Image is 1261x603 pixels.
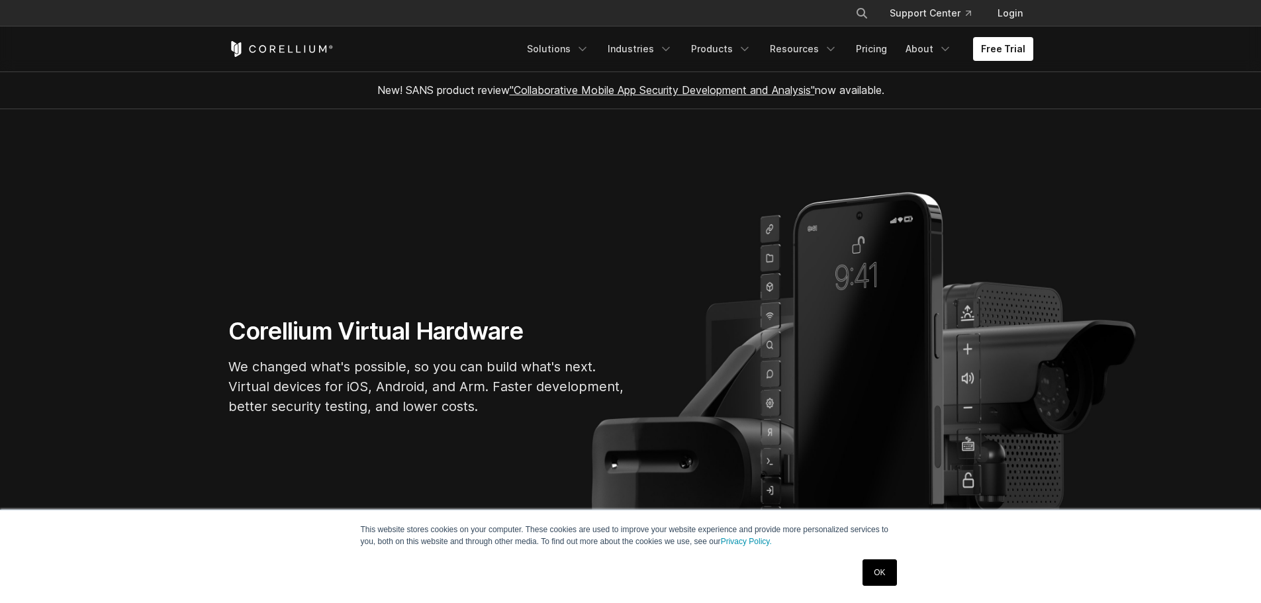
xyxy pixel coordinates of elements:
button: Search [850,1,874,25]
a: OK [863,559,896,586]
a: Solutions [519,37,597,61]
div: Navigation Menu [839,1,1033,25]
h1: Corellium Virtual Hardware [228,316,626,346]
a: Pricing [848,37,895,61]
a: Login [987,1,1033,25]
a: About [898,37,960,61]
p: We changed what's possible, so you can build what's next. Virtual devices for iOS, Android, and A... [228,357,626,416]
a: Resources [762,37,845,61]
a: Free Trial [973,37,1033,61]
div: Navigation Menu [519,37,1033,61]
span: New! SANS product review now available. [377,83,884,97]
a: Support Center [879,1,982,25]
a: Corellium Home [228,41,334,57]
p: This website stores cookies on your computer. These cookies are used to improve your website expe... [361,524,901,547]
a: Industries [600,37,680,61]
a: "Collaborative Mobile App Security Development and Analysis" [510,83,815,97]
a: Privacy Policy. [721,537,772,546]
a: Products [683,37,759,61]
